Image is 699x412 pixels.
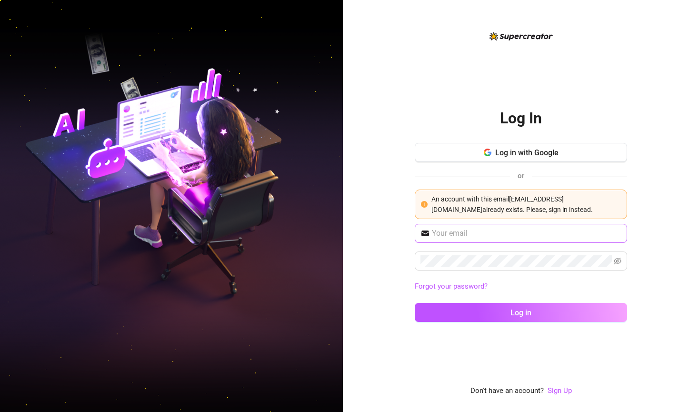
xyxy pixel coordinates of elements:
span: exclamation-circle [421,201,428,208]
button: Log in with Google [415,143,627,162]
a: Forgot your password? [415,281,627,292]
a: Sign Up [548,386,572,395]
input: Your email [432,228,621,239]
span: Log in [510,308,531,317]
span: An account with this email [EMAIL_ADDRESS][DOMAIN_NAME] already exists. Please, sign in instead. [431,195,593,213]
a: Forgot your password? [415,282,488,291]
span: Log in with Google [495,148,559,157]
span: or [518,171,524,180]
button: Log in [415,303,627,322]
a: Sign Up [548,385,572,397]
span: Don't have an account? [470,385,544,397]
h2: Log In [500,109,542,128]
img: logo-BBDzfeDw.svg [489,32,553,40]
span: eye-invisible [614,257,621,265]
